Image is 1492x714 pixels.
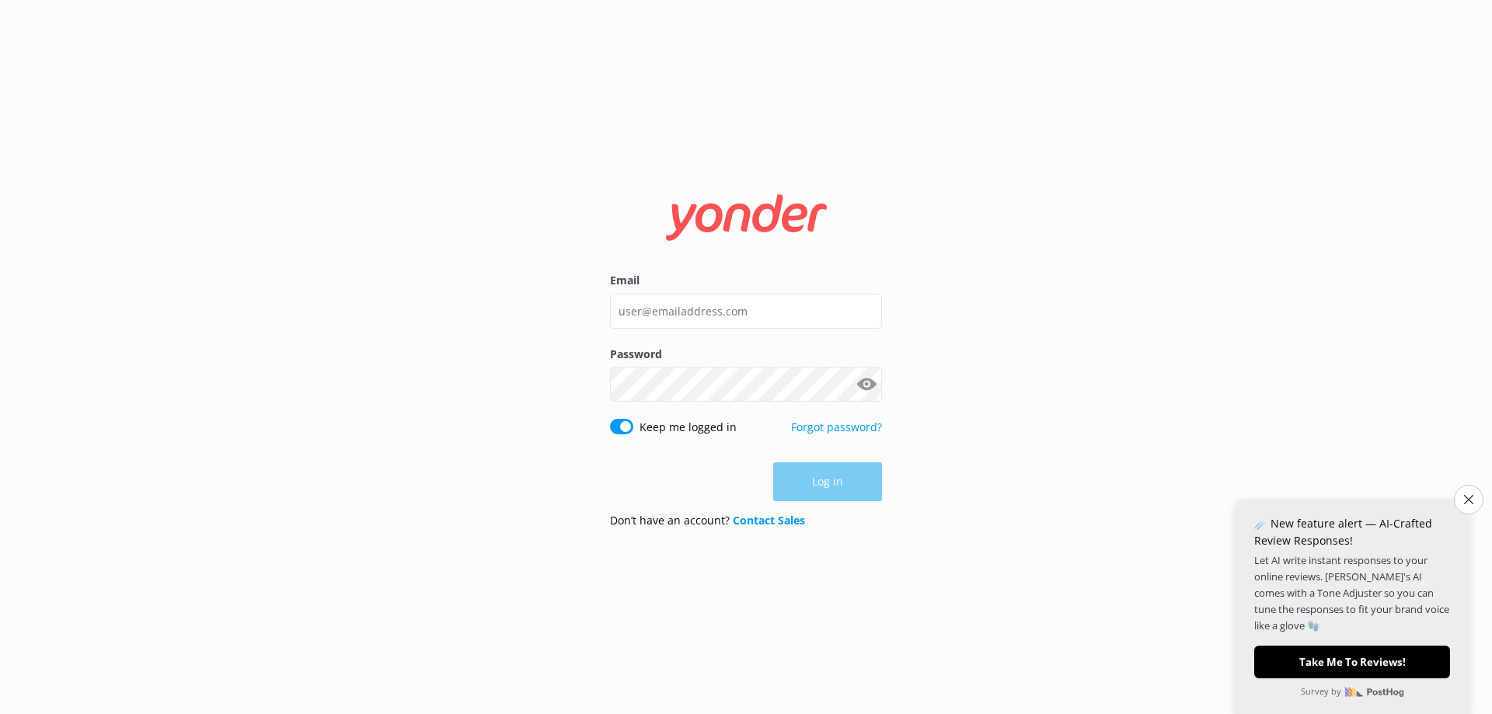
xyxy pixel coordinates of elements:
label: Keep me logged in [640,419,737,436]
a: Contact Sales [733,513,805,528]
label: Email [610,272,882,289]
label: Password [610,346,882,363]
a: Forgot password? [791,420,882,434]
p: Don’t have an account? [610,512,805,529]
button: Show password [851,369,882,400]
input: user@emailaddress.com [610,294,882,329]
